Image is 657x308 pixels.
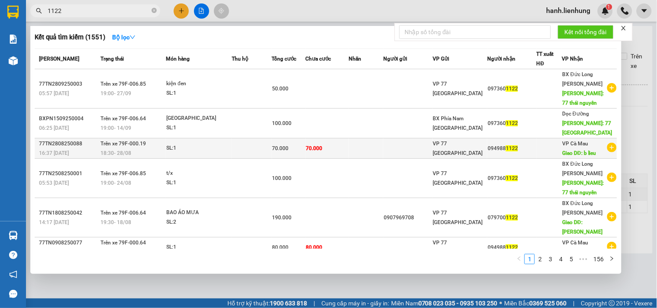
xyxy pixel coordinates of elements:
li: 3 [545,254,556,264]
a: 2 [535,254,545,264]
span: Giao DĐ: [PERSON_NAME] [563,219,603,235]
div: 77TN0908250077 [39,238,98,247]
span: 70.000 [272,145,289,151]
span: Trên xe 79F-000.64 [100,240,146,246]
span: close [621,25,627,31]
li: Next 5 Pages [576,254,590,264]
span: Trên xe 79F-006.64 [100,210,146,216]
span: VP 77 [GEOGRAPHIC_DATA] [433,141,483,156]
span: question-circle [9,251,17,259]
span: plus-circle [607,242,617,251]
div: 77TN2809250003 [39,80,98,89]
a: 1 [525,254,534,264]
span: 19:00 - 14/09 [100,125,131,131]
span: 1122 [506,86,518,92]
span: [PERSON_NAME] [39,56,79,62]
span: 100.000 [272,120,292,126]
li: 1 [524,254,535,264]
span: Trạng thái [100,56,124,62]
h3: Kết quả tìm kiếm ( 1551 ) [35,33,105,42]
div: SL: 2 [166,218,231,227]
span: Kết nối tổng đài [565,27,607,37]
span: 100.000 [272,175,292,181]
img: warehouse-icon [9,231,18,240]
span: BX Phía Nam [GEOGRAPHIC_DATA] [433,115,483,131]
div: BAO ÁO MƯA [166,208,231,218]
span: 50.000 [272,86,289,92]
span: 19:30 - 18/08 [100,219,131,225]
div: 77TN2808250088 [39,139,98,148]
span: VP 77 [GEOGRAPHIC_DATA] [433,170,483,186]
span: [PERSON_NAME]: 77 [GEOGRAPHIC_DATA] [563,120,612,136]
div: 097360 [488,119,536,128]
span: close-circle [152,8,157,13]
span: 05:57 [DATE] [39,90,69,96]
span: Trên xe 79F-006.64 [100,115,146,122]
span: TT xuất HĐ [537,51,554,67]
strong: Bộ lọc [112,34,136,41]
li: Next Page [607,254,617,264]
span: Trên xe 79F-006.85 [100,81,146,87]
li: Previous Page [514,254,524,264]
span: 06:25 [DATE] [39,125,69,131]
div: 77TN1808250042 [39,209,98,218]
span: VP Gửi [433,56,449,62]
span: plus-circle [607,212,617,221]
li: 2 [535,254,545,264]
div: [GEOGRAPHIC_DATA] [166,114,231,123]
span: Người nhận [487,56,515,62]
span: plus-circle [607,83,617,93]
span: 19:00 - 24/08 [100,180,131,186]
span: search [36,8,42,14]
a: 4 [556,254,566,264]
img: logo-vxr [7,6,19,19]
span: plus-circle [607,143,617,152]
span: 80.000 [306,244,323,250]
li: 4 [556,254,566,264]
img: solution-icon [9,35,18,44]
span: right [609,256,615,261]
span: VP Nhận [562,56,583,62]
span: 1122 [506,244,518,250]
span: BX Đức Long [PERSON_NAME] [563,71,603,87]
li: 5 [566,254,576,264]
span: down [129,34,136,40]
span: VP Cà Mau [563,240,589,246]
span: plus-circle [607,173,617,182]
div: SL: 1 [166,144,231,153]
span: Trên xe 79F-006.85 [100,170,146,176]
div: SL: 1 [166,123,231,133]
span: [PERSON_NAME]: 77 thái nguyên [563,90,604,106]
span: VP 77 [GEOGRAPHIC_DATA] [433,81,483,96]
a: 156 [591,254,606,264]
a: 3 [546,254,555,264]
span: Món hàng [166,56,190,62]
span: Nhãn [349,56,361,62]
div: SL: 1 [166,89,231,98]
button: left [514,254,524,264]
span: notification [9,270,17,279]
button: Kết nối tổng đài [558,25,614,39]
li: 156 [590,254,607,264]
div: BXPN1509250004 [39,114,98,123]
span: 1122 [506,120,518,126]
span: 190.000 [272,215,292,221]
div: t/x [166,169,231,178]
div: SL: 1 [166,243,231,252]
span: 19:00 - 27/09 [100,90,131,96]
span: 80.000 [272,244,289,250]
input: Tìm tên, số ĐT hoặc mã đơn [48,6,150,16]
input: Nhập số tổng đài [399,25,551,39]
span: 14:17 [DATE] [39,219,69,225]
div: 094988 [488,243,536,252]
img: warehouse-icon [9,56,18,65]
span: 1122 [506,175,518,181]
div: 079700 [488,213,536,222]
span: Thu hộ [232,56,248,62]
span: message [9,290,17,298]
span: Tổng cước [272,56,297,62]
button: right [607,254,617,264]
span: ••• [576,254,590,264]
span: close-circle [152,7,157,15]
span: 18:30 - 28/08 [100,150,131,156]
